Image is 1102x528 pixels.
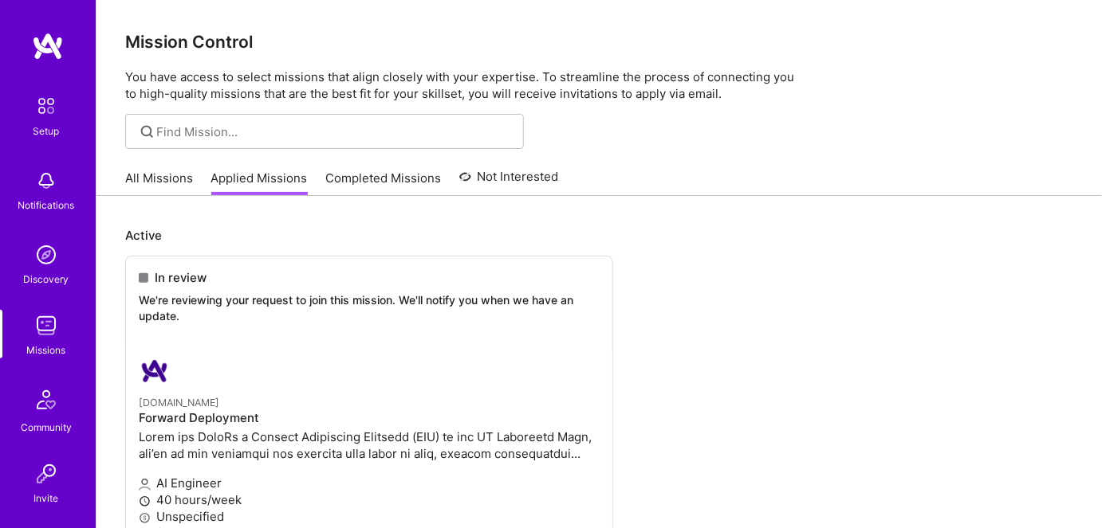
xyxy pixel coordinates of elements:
[30,310,62,342] img: teamwork
[139,491,600,508] p: 40 hours/week
[30,89,63,123] img: setup
[139,397,219,409] small: [DOMAIN_NAME]
[211,170,308,196] a: Applied Missions
[27,381,65,419] img: Community
[34,490,59,506] div: Invite
[18,197,75,213] div: Notifications
[139,479,151,491] i: icon Applicant
[32,32,64,61] img: logo
[125,227,1073,244] p: Active
[139,512,151,524] i: icon MoneyGray
[138,123,156,141] i: icon SearchGrey
[33,123,60,139] div: Setup
[139,292,600,323] p: We're reviewing your request to join this mission. We'll notify you when we have an update.
[30,239,62,271] img: discovery
[30,458,62,490] img: Invite
[139,355,171,387] img: A.Team company logo
[139,508,600,525] p: Unspecified
[139,411,600,425] h4: Forward Deployment
[125,68,1073,102] p: You have access to select missions that align closely with your expertise. To streamline the proc...
[139,428,600,462] p: Lorem ips DoloRs a Consect Adipiscing Elitsedd (EIU) te inc UT Laboreetd Magn, ali’en ad min veni...
[157,123,512,140] input: Find Mission...
[21,419,72,436] div: Community
[139,475,600,491] p: AI Engineer
[459,167,559,196] a: Not Interested
[125,32,1073,52] h3: Mission Control
[155,269,207,286] span: In review
[325,170,441,196] a: Completed Missions
[139,495,151,507] i: icon Clock
[125,170,193,196] a: All Missions
[30,165,62,197] img: bell
[27,342,66,358] div: Missions
[24,271,69,287] div: Discovery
